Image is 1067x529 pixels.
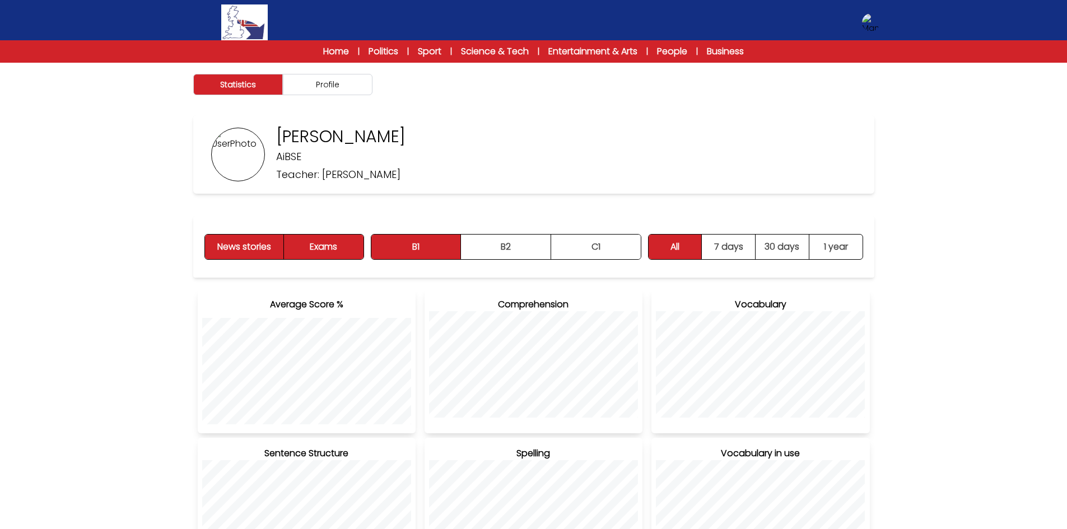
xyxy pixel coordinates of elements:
img: UserPhoto [212,128,264,181]
span: | [358,46,360,57]
span: | [538,46,539,57]
p: AiBSE [276,149,301,165]
button: 30 days [756,235,809,259]
button: Statistics [193,74,283,95]
a: People [657,45,687,58]
a: Science & Tech [461,45,529,58]
p: Teacher: [PERSON_NAME] [276,167,400,182]
button: News stories [205,235,285,259]
button: C1 [551,235,641,259]
a: Business [707,45,744,58]
p: [PERSON_NAME] [276,127,406,147]
a: Home [323,45,349,58]
span: | [407,46,409,57]
button: 1 year [809,235,863,259]
img: Logo [221,4,267,40]
span: | [450,46,452,57]
h3: Average Score % [202,298,411,311]
button: All [649,235,702,259]
h3: Sentence Structure [202,447,411,460]
a: Sport [418,45,441,58]
button: 7 days [702,235,756,259]
button: Exams [284,235,363,259]
img: Manuel Domínguez [862,13,880,31]
h3: Vocabulary [656,298,865,311]
span: | [696,46,698,57]
h3: Comprehension [429,298,638,311]
h3: Vocabulary in use [656,447,865,460]
a: Entertainment & Arts [548,45,637,58]
a: Politics [369,45,398,58]
a: Logo [187,4,303,40]
button: B1 [371,235,462,259]
span: | [646,46,648,57]
h3: Spelling [429,447,638,460]
button: B2 [461,235,551,259]
button: Profile [283,74,372,95]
